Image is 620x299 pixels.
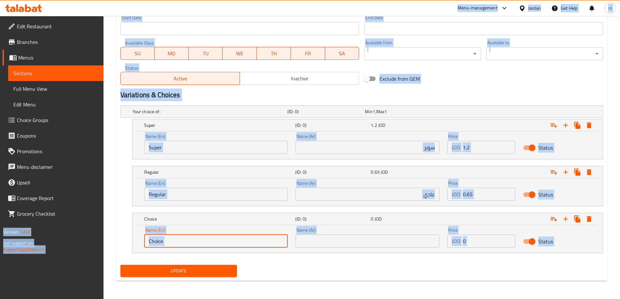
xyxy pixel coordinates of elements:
[538,144,553,152] span: Status
[3,239,33,247] span: Get support on:
[257,47,291,60] button: TH
[463,141,515,154] input: Please enter price
[373,107,375,116] span: 1
[17,22,98,30] span: Edit Restaurant
[296,141,439,154] input: Enter name Ar
[325,47,359,60] button: SA
[452,143,460,151] p: JOD
[486,47,603,60] div: ​
[458,4,498,12] div: Menu-management
[13,85,98,93] span: Full Menu View
[13,101,98,108] span: Edit Menu
[18,54,98,61] span: Menus
[144,188,288,201] input: Enter name En
[225,49,254,58] span: WE
[123,74,237,83] span: Active
[126,267,232,275] span: Update
[365,107,372,116] span: Min
[17,210,98,218] span: Grocery Checklist
[17,163,98,171] span: Menu disclaimer
[3,175,103,190] a: Upsell
[17,194,98,202] span: Coverage Report
[157,49,186,58] span: MO
[20,228,30,236] span: 1.0.0
[376,107,384,116] span: Max
[463,188,515,201] input: Please enter price
[3,190,103,206] a: Coverage Report
[379,75,420,83] span: Exclude from GEM
[3,112,103,128] a: Choice Groups
[120,90,603,100] h2: Variations & Choices
[452,237,460,245] p: JOD
[144,216,293,222] h5: Choice
[452,190,460,198] p: JOD
[144,122,293,129] h5: Super
[120,265,237,277] button: Update
[328,49,357,58] span: SA
[371,215,373,223] span: 0
[378,121,385,129] span: JOD
[572,213,583,225] button: Clone new choice
[144,141,288,154] input: Enter name En
[120,72,240,85] button: Active
[365,108,440,115] div: ,
[132,213,603,225] div: Expand
[538,191,553,198] span: Status
[296,235,439,248] input: Enter name Ar
[191,49,220,58] span: TU
[291,47,325,60] button: FR
[144,169,293,175] h5: Regular
[132,108,285,115] h5: Your choice of:
[3,159,103,175] a: Menu disclaimer
[132,166,603,178] div: Expand
[295,169,368,175] h5: (ID: 0)
[572,166,583,178] button: Clone new choice
[294,49,323,58] span: FR
[3,128,103,143] a: Coupons
[364,47,481,60] div: ​
[371,121,377,129] span: 1.2
[8,97,103,112] a: Edit Menu
[3,245,45,254] a: Support.OpsPlatform
[583,166,595,178] button: Delete Regular
[123,49,152,58] span: SU
[375,215,382,223] span: JOD
[296,188,439,201] input: Enter name Ar
[583,119,595,131] button: Delete Super
[144,235,288,248] input: Enter name En
[242,74,356,83] span: Inactive
[155,47,189,60] button: MO
[3,143,103,159] a: Promotions
[548,119,560,131] button: Add choice group
[548,213,560,225] button: Add choice group
[120,47,155,60] button: SU
[189,47,223,60] button: TU
[560,166,572,178] button: Add new choice
[538,238,553,245] span: Status
[17,38,98,46] span: Branches
[3,206,103,222] a: Grocery Checklist
[384,107,387,116] span: 1
[381,168,388,176] span: JOD
[528,5,541,12] div: Jordan
[8,81,103,97] a: Full Menu View
[295,216,368,222] h5: (ID: 0)
[287,108,362,115] h5: (ID: 0)
[13,69,98,77] span: Sections
[3,228,19,236] span: Version:
[121,106,603,117] div: Expand
[240,72,359,85] button: Inactive
[371,168,380,176] span: 0.65
[608,5,612,12] span: m
[132,119,603,131] div: Expand
[259,49,288,58] span: TH
[17,116,98,124] span: Choice Groups
[463,235,515,248] input: Please enter price
[572,119,583,131] button: Clone new choice
[3,34,103,50] a: Branches
[295,122,368,129] h5: (ID: 0)
[560,213,572,225] button: Add new choice
[17,147,98,155] span: Promotions
[8,65,103,81] a: Sections
[583,213,595,225] button: Delete Choice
